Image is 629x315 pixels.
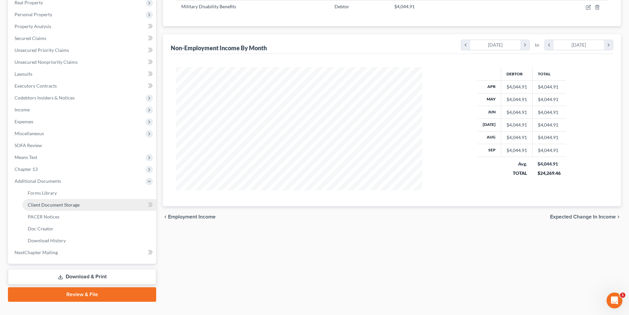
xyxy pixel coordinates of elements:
a: Doc Creator [22,223,156,235]
span: Expected Change in Income [550,214,616,219]
iframe: Intercom live chat [607,293,622,308]
span: Income [15,107,30,112]
span: Codebtors Insiders & Notices [15,95,75,100]
i: chevron_left [163,214,168,219]
td: $4,044.91 [532,81,566,93]
span: Lawsuits [15,71,32,77]
a: Executory Contracts [9,80,156,92]
span: $4,044.91 [394,4,415,9]
span: 1 [620,293,625,298]
td: $4,044.91 [532,119,566,131]
span: Expenses [15,119,33,124]
span: Debtor [334,4,349,9]
button: Expected Change in Income chevron_right [550,214,621,219]
td: $4,044.91 [532,144,566,157]
th: Apr [477,81,501,93]
span: Unsecured Nonpriority Claims [15,59,78,65]
a: Unsecured Nonpriority Claims [9,56,156,68]
span: Means Test [15,154,37,160]
span: Forms Library [28,190,57,196]
th: Aug [477,131,501,144]
span: Property Analysis [15,23,51,29]
span: Additional Documents [15,178,61,184]
button: chevron_left Employment Income [163,214,216,219]
span: Personal Property [15,12,52,17]
div: Non-Employment Income By Month [171,44,267,52]
span: Employment Income [168,214,216,219]
span: to [535,42,539,48]
div: $24,269.46 [538,170,561,177]
div: TOTAL [506,170,527,177]
span: Military Disability Benefits [181,4,236,9]
div: $4,044.91 [538,161,561,167]
span: Miscellaneous [15,131,44,136]
td: $4,044.91 [532,131,566,144]
div: $4,044.91 [507,147,527,154]
td: $4,044.91 [532,106,566,118]
a: Forms Library [22,187,156,199]
span: NextChapter Mailing [15,250,58,255]
span: SOFA Review [15,142,42,148]
th: May [477,93,501,106]
div: $4,044.91 [507,96,527,103]
a: Client Document Storage [22,199,156,211]
a: Lawsuits [9,68,156,80]
div: $4,044.91 [507,109,527,116]
span: Chapter 13 [15,166,38,172]
i: chevron_left [545,40,554,50]
i: chevron_right [616,214,621,219]
th: Debtor [501,67,532,80]
span: Client Document Storage [28,202,80,208]
a: Download History [22,235,156,247]
div: $4,044.91 [507,134,527,141]
a: Review & File [8,287,156,302]
a: SOFA Review [9,139,156,151]
div: [DATE] [470,40,521,50]
div: [DATE] [554,40,604,50]
a: Secured Claims [9,32,156,44]
span: PACER Notices [28,214,59,219]
th: Sep [477,144,501,157]
span: Executory Contracts [15,83,57,89]
a: NextChapter Mailing [9,247,156,258]
i: chevron_left [461,40,470,50]
div: Avg. [506,161,527,167]
span: Secured Claims [15,35,46,41]
a: Download & Print [8,269,156,285]
a: Property Analysis [9,20,156,32]
i: chevron_right [604,40,613,50]
a: PACER Notices [22,211,156,223]
span: Download History [28,238,66,243]
span: Unsecured Priority Claims [15,47,69,53]
a: Unsecured Priority Claims [9,44,156,56]
div: $4,044.91 [507,84,527,90]
div: $4,044.91 [507,122,527,128]
td: $4,044.91 [532,93,566,106]
th: Total [532,67,566,80]
i: chevron_right [520,40,529,50]
th: [DATE] [477,119,501,131]
span: Doc Creator [28,226,53,231]
th: Jun [477,106,501,118]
